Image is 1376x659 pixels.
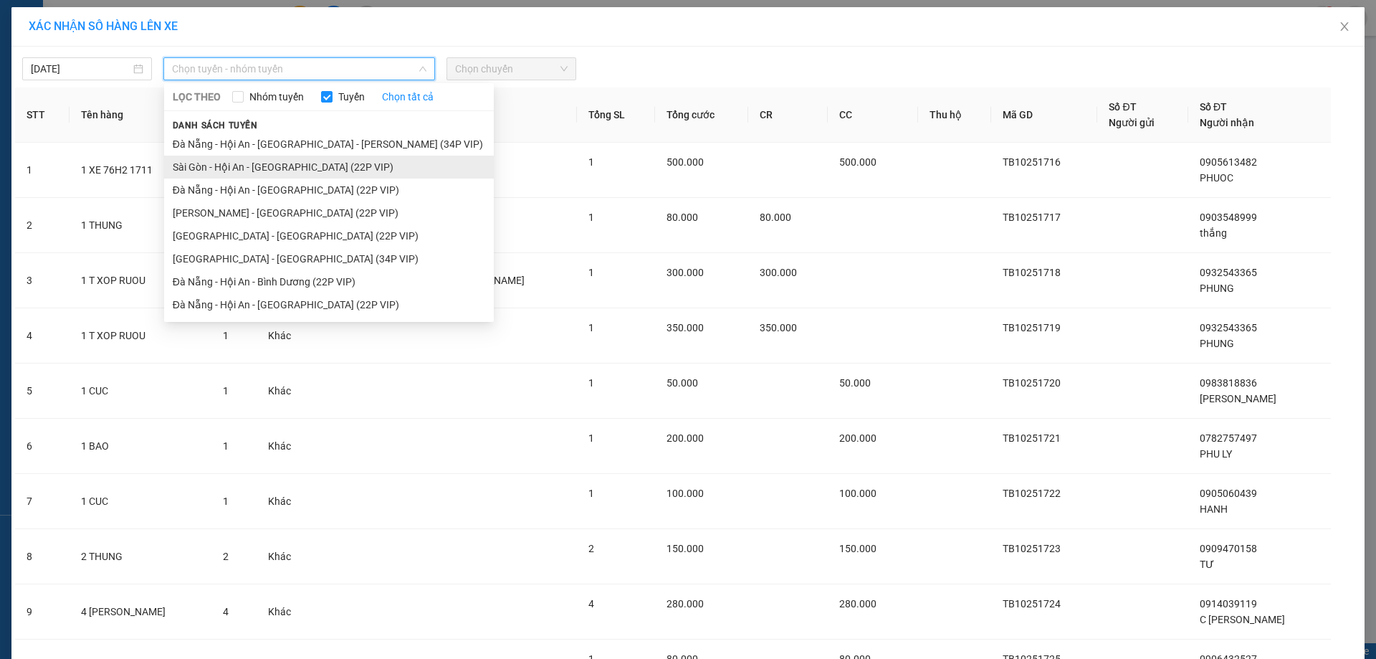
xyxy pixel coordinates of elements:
[1003,322,1061,333] span: TB10251719
[1003,488,1061,499] span: TB10251722
[588,543,594,554] span: 2
[588,212,594,223] span: 1
[748,87,828,143] th: CR
[257,419,317,474] td: Khác
[760,322,797,333] span: 350.000
[588,488,594,499] span: 1
[15,87,70,143] th: STT
[666,156,704,168] span: 500.000
[1200,322,1257,333] span: 0932543365
[419,65,427,73] span: down
[257,529,317,584] td: Khác
[588,377,594,389] span: 1
[1003,432,1061,444] span: TB10251721
[1003,156,1061,168] span: TB10251716
[164,133,494,156] li: Đà Nẵng - Hội An - [GEOGRAPHIC_DATA] - [PERSON_NAME] (34P VIP)
[70,308,211,364] td: 1 T XOP RUOU
[588,598,594,610] span: 4
[839,488,876,499] span: 100.000
[1200,227,1227,239] span: thắng
[15,419,70,474] td: 6
[588,322,594,333] span: 1
[223,606,229,617] span: 4
[666,267,704,278] span: 300.000
[164,293,494,316] li: Đà Nẵng - Hội An - [GEOGRAPHIC_DATA] (22P VIP)
[1200,283,1234,294] span: PHUNG
[164,247,494,270] li: [GEOGRAPHIC_DATA] - [GEOGRAPHIC_DATA] (34P VIP)
[1200,338,1234,349] span: PHUNG
[666,212,698,223] span: 80.000
[588,267,594,278] span: 1
[164,270,494,293] li: Đà Nẵng - Hội An - Bình Dương (22P VIP)
[666,488,704,499] span: 100.000
[991,87,1098,143] th: Mã GD
[666,598,704,610] span: 280.000
[839,377,871,389] span: 50.000
[70,253,211,308] td: 1 T XOP RUOU
[257,364,317,419] td: Khác
[15,253,70,308] td: 3
[172,58,426,80] span: Chọn tuyến - nhóm tuyến
[1109,101,1136,113] span: Số ĐT
[70,474,211,529] td: 1 CUC
[655,87,748,143] th: Tổng cước
[577,87,655,143] th: Tổng SL
[99,61,191,108] li: VP [GEOGRAPHIC_DATA]
[1200,559,1214,570] span: TƯ
[1200,448,1232,460] span: PHU LY
[173,89,221,105] span: LỌC THEO
[1003,377,1061,389] span: TB10251720
[1200,598,1257,610] span: 0914039119
[15,364,70,419] td: 5
[15,143,70,198] td: 1
[1324,7,1365,47] button: Close
[70,143,211,198] td: 1 XE 76H2 1711
[257,474,317,529] td: Khác
[760,212,791,223] span: 80.000
[70,198,211,253] td: 1 THUNG
[1200,172,1233,184] span: PHUOC
[1200,101,1227,113] span: Số ĐT
[70,419,211,474] td: 1 BAO
[1200,212,1257,223] span: 0903548999
[588,432,594,444] span: 1
[1200,488,1257,499] span: 0905060439
[839,543,876,554] span: 150.000
[1003,267,1061,278] span: TB10251718
[1003,543,1061,554] span: TB10251723
[244,89,310,105] span: Nhóm tuyến
[15,198,70,253] td: 2
[588,156,594,168] span: 1
[839,432,876,444] span: 200.000
[666,543,704,554] span: 150.000
[15,584,70,640] td: 9
[223,440,229,452] span: 1
[70,584,211,640] td: 4 [PERSON_NAME]
[1200,267,1257,278] span: 0932543365
[828,87,918,143] th: CC
[223,551,229,562] span: 2
[164,156,494,179] li: Sài Gòn - Hội An - [GEOGRAPHIC_DATA] (22P VIP)
[70,364,211,419] td: 1 CUC
[223,330,229,341] span: 1
[1109,117,1155,128] span: Người gửi
[666,377,698,389] span: 50.000
[455,58,568,80] span: Chọn chuyến
[7,7,208,34] li: [PERSON_NAME]
[1003,212,1061,223] span: TB10251717
[1200,432,1257,444] span: 0782757497
[7,80,17,90] span: environment
[1200,543,1257,554] span: 0909470158
[70,529,211,584] td: 2 THUNG
[760,267,797,278] span: 300.000
[70,87,211,143] th: Tên hàng
[7,61,99,77] li: VP [PERSON_NAME]
[223,385,229,397] span: 1
[257,308,317,364] td: Khác
[1200,117,1254,128] span: Người nhận
[1200,503,1228,515] span: HANH
[15,529,70,584] td: 8
[164,179,494,202] li: Đà Nẵng - Hội An - [GEOGRAPHIC_DATA] (22P VIP)
[1200,393,1276,404] span: [PERSON_NAME]
[1200,377,1257,389] span: 0983818836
